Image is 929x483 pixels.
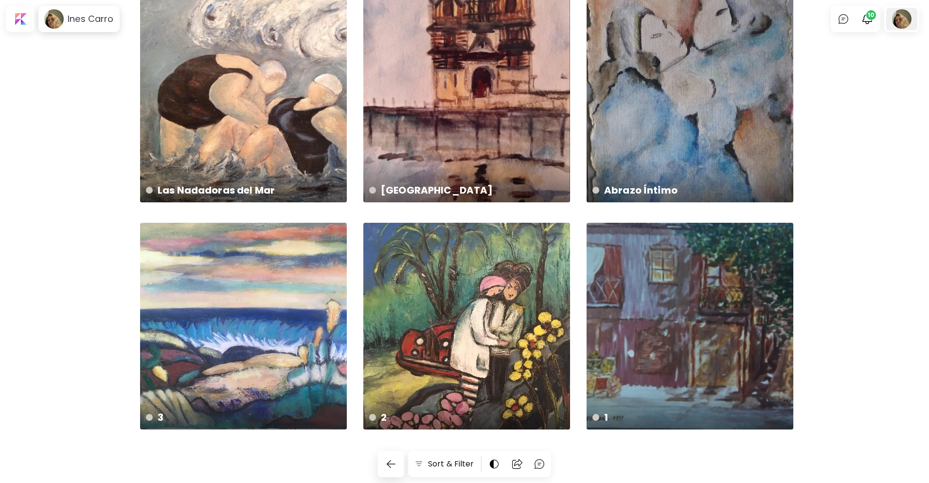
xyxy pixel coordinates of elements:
button: back [378,451,404,477]
h6: Sort & Filter [428,458,474,470]
a: back [378,451,408,477]
a: 2https://cdn.kaleido.art/CDN/Artwork/175431/Primary/medium.webp?updated=777543 [363,223,570,429]
span: 10 [866,10,876,20]
img: bellIcon [861,13,873,25]
a: 3https://cdn.kaleido.art/CDN/Artwork/175433/Primary/medium.webp?updated=777552 [140,223,347,429]
a: 1https://cdn.kaleido.art/CDN/Artwork/175429/Primary/medium.webp?updated=777539 [587,223,793,429]
h4: 3 [146,410,339,425]
img: chatIcon [838,13,849,25]
button: bellIcon10 [859,11,875,27]
h4: Abrazo Íntimo [592,183,786,197]
h4: Las Nadadoras del Mar [146,183,339,197]
h4: [GEOGRAPHIC_DATA] [369,183,562,197]
img: chatIcon [534,458,545,470]
h4: 1 [592,410,786,425]
h4: 2 [369,410,562,425]
img: back [385,458,397,470]
h6: Ines Carro [68,13,113,25]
